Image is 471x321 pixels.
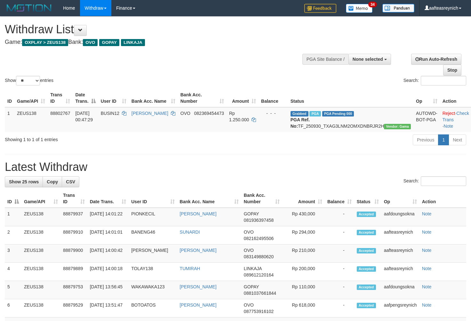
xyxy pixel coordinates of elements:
[5,39,307,45] h4: Game: Bank:
[291,117,310,129] b: PGA Ref. No:
[381,226,419,245] td: aafteasreynich
[422,229,432,235] a: Note
[244,211,259,216] span: GOPAY
[48,89,73,107] th: Trans ID: activate to sort column ascending
[180,229,200,235] a: SUNARDI
[282,281,324,299] td: Rp 110,000
[244,302,254,308] span: OVO
[244,236,274,241] span: Copy 082162495506 to clipboard
[60,281,87,299] td: 88879753
[422,211,432,216] a: Note
[16,76,40,85] select: Showentries
[261,110,285,116] div: - - -
[66,179,75,184] span: CSV
[5,23,307,36] h1: Withdraw List
[325,299,354,317] td: -
[282,299,324,317] td: Rp 618,000
[309,111,321,116] span: Marked by aafsreyleap
[5,89,14,107] th: ID
[21,189,60,208] th: Game/API: activate to sort column ascending
[101,111,119,116] span: BUSIN12
[87,281,129,299] td: [DATE] 13:56:45
[180,266,200,271] a: TUMIRAH
[227,89,259,107] th: Amount: activate to sort column ascending
[21,263,60,281] td: ZEUS138
[87,208,129,226] td: [DATE] 14:01:22
[22,39,68,46] span: OXPLAY > ZEUS138
[87,226,129,245] td: [DATE] 14:01:01
[421,176,466,186] input: Search:
[87,263,129,281] td: [DATE] 14:00:18
[87,299,129,317] td: [DATE] 13:51:47
[73,89,98,107] th: Date Trans.: activate to sort column descending
[60,208,87,226] td: 88879937
[60,299,87,317] td: 88879529
[5,263,21,281] td: 4
[5,226,21,245] td: 2
[421,76,466,85] input: Search:
[129,263,177,281] td: TOLAY138
[5,3,53,13] img: MOTION_logo.png
[21,245,60,263] td: ZEUS138
[325,245,354,263] td: -
[422,266,432,271] a: Note
[288,107,413,132] td: TF_250930_TXAG3LNM2OMXDNBRJR2H
[384,124,411,129] span: Vendor URL: https://trx31.1velocity.biz
[5,176,43,187] a: Show 25 rows
[5,107,14,132] td: 1
[413,134,438,145] a: Previous
[50,111,70,116] span: 88802767
[353,57,383,62] span: None selected
[403,76,466,85] label: Search:
[5,161,466,173] h1: Latest Withdraw
[129,281,177,299] td: WAKAWAKA123
[443,65,461,76] a: Stop
[357,248,376,253] span: Accepted
[411,54,461,65] a: Run Auto-Refresh
[194,111,224,116] span: Copy 082369454473 to clipboard
[304,4,336,13] img: Feedback.jpg
[129,189,177,208] th: User ID: activate to sort column ascending
[180,248,217,253] a: [PERSON_NAME]
[129,245,177,263] td: [PERSON_NAME]
[438,134,449,145] a: 1
[325,263,354,281] td: -
[178,89,227,107] th: Bank Acc. Number: activate to sort column ascending
[129,226,177,245] td: BANENG46
[325,226,354,245] td: -
[180,111,190,116] span: OVO
[99,39,119,46] span: GOPAY
[5,76,53,85] label: Show entries
[443,111,469,122] a: Check Trans
[14,89,48,107] th: Game/API: activate to sort column ascending
[129,208,177,226] td: PIONKECIL
[241,189,282,208] th: Bank Acc. Number: activate to sort column ascending
[422,302,432,308] a: Note
[62,176,79,187] a: CSV
[381,281,419,299] td: aafdoungsokna
[413,89,440,107] th: Op: activate to sort column ascending
[302,54,348,65] div: PGA Site Balance /
[381,189,419,208] th: Op: activate to sort column ascending
[244,309,274,314] span: Copy 087753916102 to clipboard
[9,179,39,184] span: Show 25 rows
[21,208,60,226] td: ZEUS138
[368,2,377,7] span: 34
[325,281,354,299] td: -
[357,212,376,217] span: Accepted
[121,39,145,46] span: LINKAJA
[244,248,254,253] span: OVO
[244,218,274,223] span: Copy 081936397458 to clipboard
[5,299,21,317] td: 6
[60,245,87,263] td: 88879900
[129,299,177,317] td: BOTOATOS
[98,89,129,107] th: User ID: activate to sort column ascending
[322,111,354,116] span: PGA Pending
[354,189,381,208] th: Status: activate to sort column ascending
[244,254,274,259] span: Copy 083149880620 to clipboard
[422,248,432,253] a: Note
[357,285,376,290] span: Accepted
[47,179,58,184] span: Copy
[5,281,21,299] td: 5
[229,111,249,122] span: Rp 1.250.000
